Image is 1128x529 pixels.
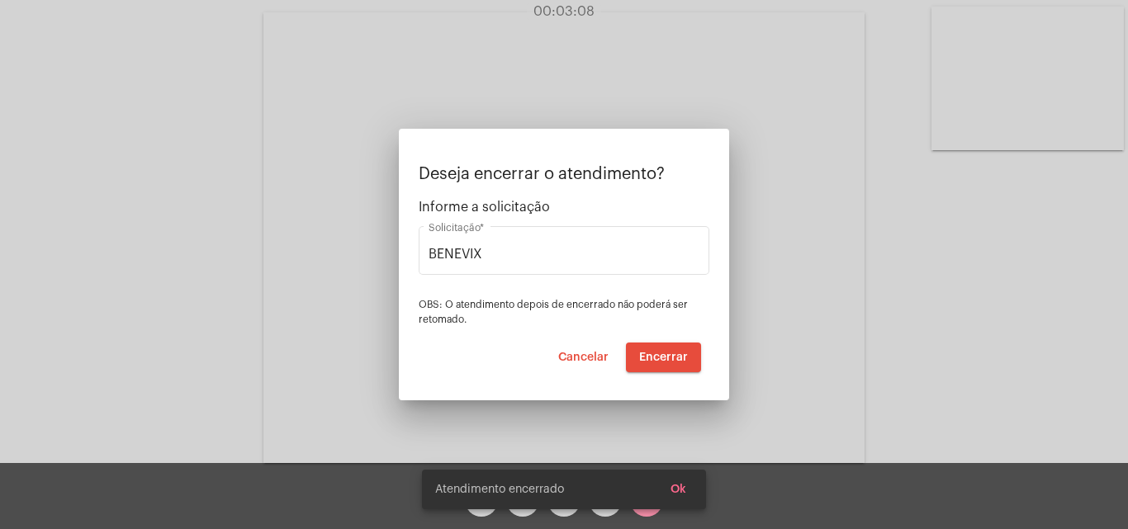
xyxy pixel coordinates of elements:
[533,5,595,18] span: 00:03:08
[671,484,686,495] span: Ok
[429,247,699,262] input: Buscar solicitação
[639,352,688,363] span: Encerrar
[419,165,709,183] p: Deseja encerrar o atendimento?
[545,342,622,372] button: Cancelar
[419,300,688,324] span: OBS: O atendimento depois de encerrado não poderá ser retomado.
[435,481,564,498] span: Atendimento encerrado
[419,200,709,215] span: Informe a solicitação
[626,342,701,372] button: Encerrar
[558,352,609,363] span: Cancelar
